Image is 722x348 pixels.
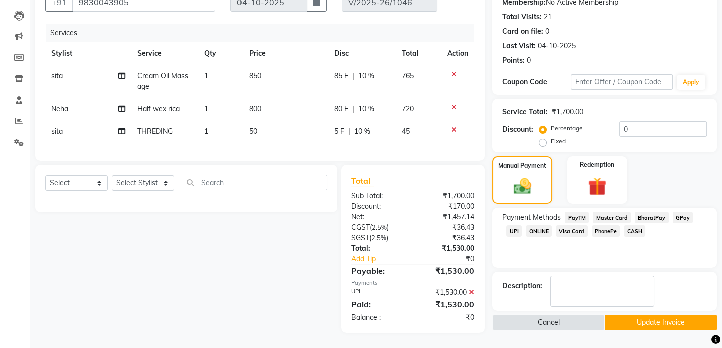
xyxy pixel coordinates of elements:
[334,126,344,137] span: 5 F
[544,12,552,22] div: 21
[582,175,612,198] img: _gift.svg
[344,243,413,254] div: Total:
[348,126,350,137] span: |
[492,315,604,330] button: Cancel
[204,127,208,136] span: 1
[413,298,482,310] div: ₹1,530.00
[402,104,414,113] span: 720
[424,254,482,264] div: ₹0
[358,71,374,81] span: 10 %
[137,71,188,91] span: Cream Oil Massage
[396,42,441,65] th: Total
[592,225,620,237] span: PhonePe
[441,42,474,65] th: Action
[545,26,549,37] div: 0
[624,225,645,237] span: CASH
[344,312,413,323] div: Balance :
[45,42,131,65] th: Stylist
[249,127,257,136] span: 50
[328,42,396,65] th: Disc
[352,104,354,114] span: |
[137,104,180,113] span: Half wex rica
[506,225,522,237] span: UPI
[502,107,548,117] div: Service Total:
[413,201,482,212] div: ₹170.00
[502,77,570,87] div: Coupon Code
[334,71,348,81] span: 85 F
[502,281,542,291] div: Description:
[413,243,482,254] div: ₹1,530.00
[351,176,374,186] span: Total
[402,71,414,80] span: 765
[354,126,370,137] span: 10 %
[51,71,63,80] span: sita
[344,212,413,222] div: Net:
[538,41,576,51] div: 04-10-2025
[351,223,370,232] span: CGST
[502,41,536,51] div: Last Visit:
[182,175,327,190] input: Search
[344,191,413,201] div: Sub Total:
[358,104,374,114] span: 10 %
[344,233,413,243] div: ( )
[372,223,387,231] span: 2.5%
[51,104,68,113] span: Neha
[344,265,413,277] div: Payable:
[371,234,386,242] span: 2.5%
[198,42,243,65] th: Qty
[502,26,543,37] div: Card on file:
[565,212,589,223] span: PayTM
[413,287,482,298] div: ₹1,530.00
[352,71,354,81] span: |
[552,107,583,117] div: ₹1,700.00
[571,74,673,90] input: Enter Offer / Coupon Code
[413,312,482,323] div: ₹0
[243,42,328,65] th: Price
[526,225,552,237] span: ONLINE
[131,42,198,65] th: Service
[46,24,482,42] div: Services
[204,104,208,113] span: 1
[413,191,482,201] div: ₹1,700.00
[593,212,631,223] span: Master Card
[498,161,546,170] label: Manual Payment
[502,212,561,223] span: Payment Methods
[413,222,482,233] div: ₹36.43
[677,75,705,90] button: Apply
[580,160,614,169] label: Redemption
[344,287,413,298] div: UPI
[413,265,482,277] div: ₹1,530.00
[351,279,474,287] div: Payments
[51,127,63,136] span: sita
[334,104,348,114] span: 80 F
[249,104,261,113] span: 800
[551,124,583,133] label: Percentage
[502,12,542,22] div: Total Visits:
[137,127,173,136] span: THREDING
[249,71,261,80] span: 850
[413,233,482,243] div: ₹36.43
[344,298,413,310] div: Paid:
[551,137,566,146] label: Fixed
[527,55,531,66] div: 0
[204,71,208,80] span: 1
[344,254,424,264] a: Add Tip
[605,315,717,330] button: Update Invoice
[556,225,588,237] span: Visa Card
[673,212,693,223] span: GPay
[502,124,533,135] div: Discount:
[502,55,525,66] div: Points:
[635,212,669,223] span: BharatPay
[344,201,413,212] div: Discount:
[351,233,369,242] span: SGST
[413,212,482,222] div: ₹1,457.14
[402,127,410,136] span: 45
[344,222,413,233] div: ( )
[508,176,537,196] img: _cash.svg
